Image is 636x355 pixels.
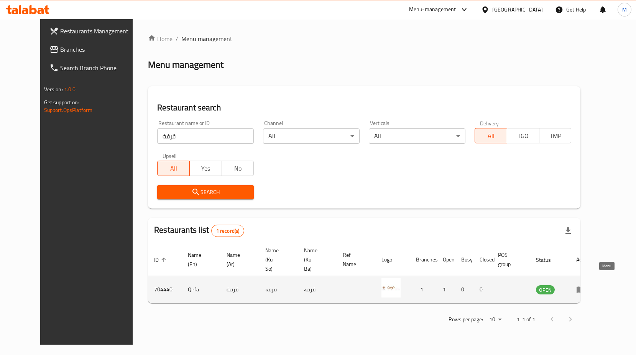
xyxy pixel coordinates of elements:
[437,243,455,276] th: Open
[182,276,220,303] td: Qirfa
[44,84,63,94] span: Version:
[473,243,492,276] th: Closed
[375,243,410,276] th: Logo
[449,315,483,324] p: Rows per page:
[148,243,597,303] table: enhanced table
[148,59,224,71] h2: Menu management
[517,315,535,324] p: 1-1 of 1
[536,286,555,294] span: OPEN
[163,153,177,158] label: Upsell
[486,314,505,325] div: Rows per page:
[304,246,327,273] span: Name (Ku-Ba)
[43,40,146,59] a: Branches
[536,255,561,265] span: Status
[510,130,536,141] span: TGO
[157,161,190,176] button: All
[60,26,140,36] span: Restaurants Management
[539,128,572,143] button: TMP
[478,130,504,141] span: All
[381,278,401,297] img: Qirfa
[44,105,93,115] a: Support.OpsPlatform
[220,276,259,303] td: قرفة
[475,128,507,143] button: All
[60,45,140,54] span: Branches
[189,161,222,176] button: Yes
[622,5,627,14] span: M
[536,285,555,294] div: OPEN
[60,63,140,72] span: Search Branch Phone
[161,163,187,174] span: All
[409,5,456,14] div: Menu-management
[154,224,244,237] h2: Restaurants list
[157,128,254,144] input: Search for restaurant name or ID..
[265,246,289,273] span: Name (Ku-So)
[222,161,254,176] button: No
[298,276,337,303] td: قرفە
[176,34,178,43] li: /
[193,163,219,174] span: Yes
[369,128,465,144] div: All
[410,276,437,303] td: 1
[492,5,543,14] div: [GEOGRAPHIC_DATA]
[154,255,169,265] span: ID
[43,59,146,77] a: Search Branch Phone
[148,34,580,43] nav: breadcrumb
[410,243,437,276] th: Branches
[188,250,211,269] span: Name (En)
[263,128,360,144] div: All
[148,276,182,303] td: 704440
[43,22,146,40] a: Restaurants Management
[343,250,366,269] span: Ref. Name
[259,276,298,303] td: قرفە
[163,187,248,197] span: Search
[473,276,492,303] td: 0
[480,120,499,126] label: Delivery
[227,250,250,269] span: Name (Ar)
[570,243,597,276] th: Action
[148,34,173,43] a: Home
[225,163,251,174] span: No
[542,130,569,141] span: TMP
[498,250,521,269] span: POS group
[211,225,245,237] div: Total records count
[157,102,571,113] h2: Restaurant search
[437,276,455,303] td: 1
[44,97,79,107] span: Get support on:
[212,227,244,235] span: 1 record(s)
[181,34,232,43] span: Menu management
[507,128,539,143] button: TGO
[455,243,473,276] th: Busy
[455,276,473,303] td: 0
[559,222,577,240] div: Export file
[157,185,254,199] button: Search
[64,84,76,94] span: 1.0.0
